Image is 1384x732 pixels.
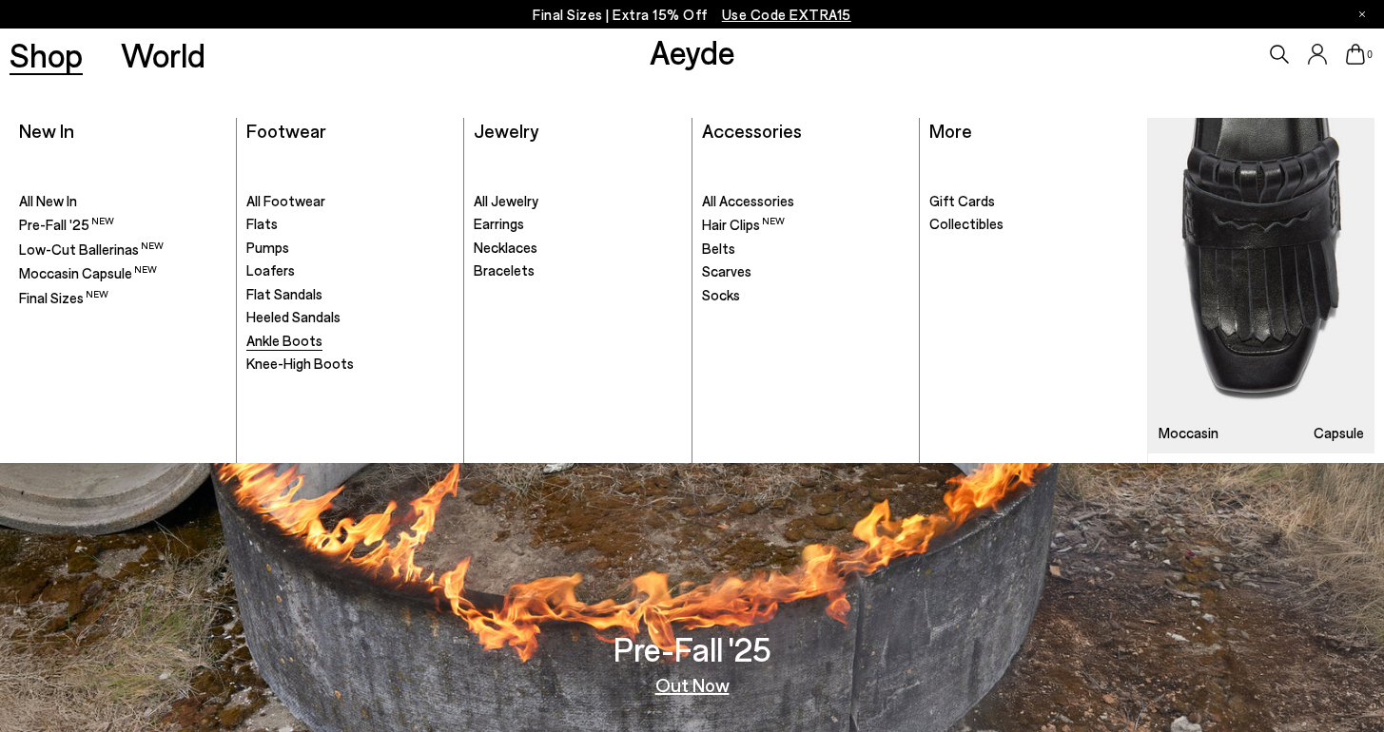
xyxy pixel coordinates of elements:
[246,261,454,280] a: Loafers
[246,355,354,372] span: Knee-High Boots
[474,192,681,211] a: All Jewelry
[246,239,289,256] span: Pumps
[246,261,295,279] span: Loafers
[533,3,851,27] p: Final Sizes | Extra 15% Off
[246,119,326,142] a: Footwear
[702,216,785,233] span: Hair Clips
[19,264,157,281] span: Moccasin Capsule
[246,285,322,302] span: Flat Sandals
[474,215,524,232] span: Earrings
[702,262,909,281] a: Scarves
[246,308,454,327] a: Heeled Sandals
[650,31,735,71] a: Aeyde
[929,215,1004,232] span: Collectibles
[1346,44,1365,65] a: 0
[246,215,454,234] a: Flats
[929,192,995,209] span: Gift Cards
[246,285,454,304] a: Flat Sandals
[702,192,794,209] span: All Accessories
[474,119,538,142] a: Jewelry
[19,240,226,260] a: Low-Cut Ballerinas
[929,119,972,142] a: More
[246,355,454,374] a: Knee-High Boots
[246,332,454,351] a: Ankle Boots
[19,192,77,209] span: All New In
[246,192,454,211] a: All Footwear
[474,239,681,258] a: Necklaces
[19,192,226,211] a: All New In
[722,6,851,23] span: Navigate to /collections/ss25-final-sizes
[19,288,226,308] a: Final Sizes
[246,308,341,325] span: Heeled Sandals
[929,192,1138,211] a: Gift Cards
[474,261,535,279] span: Bracelets
[246,215,278,232] span: Flats
[702,262,751,279] span: Scarves
[19,119,74,142] a: New In
[1314,426,1364,440] h3: Capsule
[474,215,681,234] a: Earrings
[655,675,730,694] a: Out Now
[474,239,537,256] span: Necklaces
[121,38,205,71] a: World
[1159,426,1218,440] h3: Moccasin
[702,215,909,235] a: Hair Clips
[614,632,771,665] h3: Pre-Fall '25
[246,239,454,258] a: Pumps
[19,215,226,235] a: Pre-Fall '25
[702,192,909,211] a: All Accessories
[1148,118,1374,453] img: Mobile_e6eede4d-78b8-4bd1-ae2a-4197e375e133_900x.jpg
[19,263,226,283] a: Moccasin Capsule
[246,332,322,349] span: Ankle Boots
[702,240,909,259] a: Belts
[19,216,114,233] span: Pre-Fall '25
[702,286,909,305] a: Socks
[474,192,538,209] span: All Jewelry
[10,38,83,71] a: Shop
[702,286,740,303] span: Socks
[702,119,802,142] a: Accessories
[1148,118,1374,453] a: Moccasin Capsule
[474,261,681,280] a: Bracelets
[929,215,1138,234] a: Collectibles
[702,240,735,257] span: Belts
[1365,49,1374,60] span: 0
[19,241,164,258] span: Low-Cut Ballerinas
[246,192,325,209] span: All Footwear
[19,289,108,306] span: Final Sizes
